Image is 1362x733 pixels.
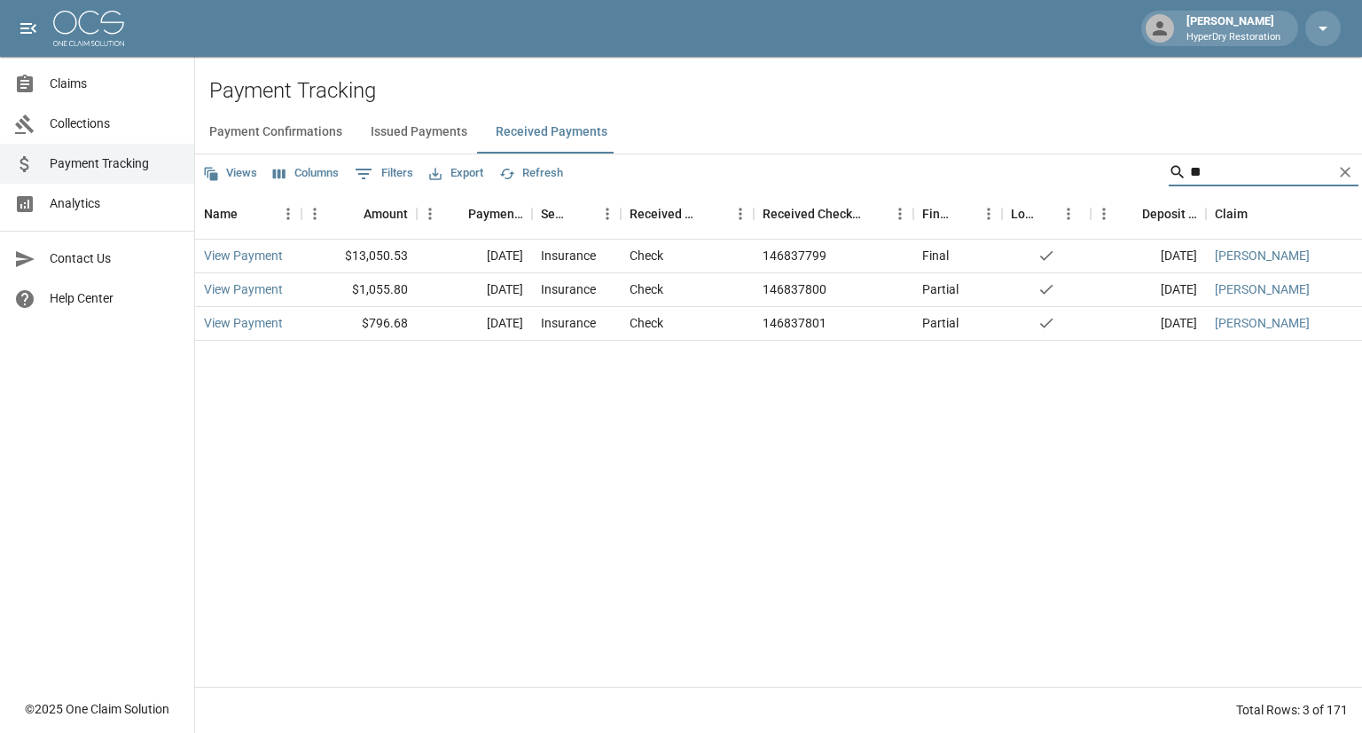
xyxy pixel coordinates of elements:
button: Views [199,160,262,187]
a: View Payment [204,280,283,298]
div: Sender [532,189,621,239]
div: Search [1169,158,1358,190]
div: Lockbox [1011,189,1036,239]
div: 146837799 [763,247,826,264]
div: 146837801 [763,314,826,332]
div: [DATE] [417,240,532,273]
button: open drawer [11,11,46,46]
button: Clear [1332,159,1358,185]
div: Lockbox [1002,189,1091,239]
button: Menu [727,201,754,227]
button: Menu [301,201,328,227]
div: Sender [541,189,569,239]
div: Amount [364,189,408,239]
p: HyperDry Restoration [1186,30,1280,45]
div: © 2025 One Claim Solution [25,700,169,718]
img: ocs-logo-white-transparent.png [53,11,124,46]
div: Received Check Number [754,189,913,239]
a: [PERSON_NAME] [1215,280,1310,298]
div: [DATE] [1091,240,1206,273]
div: Deposit Date [1142,189,1197,239]
div: Payment Date [468,189,523,239]
button: Select columns [269,160,343,187]
button: Sort [1036,201,1061,226]
div: Payment Date [417,189,532,239]
div: Total Rows: 3 of 171 [1236,701,1348,719]
div: Claim [1215,189,1248,239]
div: Check [630,314,663,332]
button: Sort [339,201,364,226]
div: Partial [922,314,959,332]
div: [DATE] [417,273,532,307]
span: Collections [50,114,180,133]
button: Menu [1055,201,1082,227]
div: Amount [301,189,417,239]
button: Menu [1091,201,1117,227]
div: Deposit Date [1091,189,1206,239]
button: Sort [702,201,727,226]
button: Show filters [350,160,418,188]
div: Insurance [541,280,596,298]
div: Final/Partial [913,189,1002,239]
button: Sort [1117,201,1142,226]
a: View Payment [204,314,283,332]
button: Received Payments [481,111,622,154]
div: Received Check Number [763,189,862,239]
span: Payment Tracking [50,154,180,173]
a: [PERSON_NAME] [1215,314,1310,332]
button: Issued Payments [356,111,481,154]
div: Final [922,247,949,264]
div: $13,050.53 [301,240,417,273]
div: [DATE] [417,307,532,341]
span: Analytics [50,194,180,213]
button: Menu [887,201,913,227]
button: Menu [275,201,301,227]
div: 146837800 [763,280,826,298]
button: Export [425,160,488,187]
span: Contact Us [50,249,180,268]
div: [PERSON_NAME] [1179,12,1288,44]
span: Claims [50,75,180,93]
button: Sort [1248,201,1272,226]
button: Sort [862,201,887,226]
h2: Payment Tracking [209,78,1362,104]
div: dynamic tabs [195,111,1362,154]
button: Sort [443,201,468,226]
div: Insurance [541,247,596,264]
button: Menu [975,201,1002,227]
span: Help Center [50,289,180,308]
div: Check [630,247,663,264]
div: Check [630,280,663,298]
button: Refresh [495,160,567,187]
div: $1,055.80 [301,273,417,307]
div: [DATE] [1091,307,1206,341]
div: Received Method [621,189,754,239]
div: Partial [922,280,959,298]
button: Payment Confirmations [195,111,356,154]
div: [DATE] [1091,273,1206,307]
div: Insurance [541,314,596,332]
a: [PERSON_NAME] [1215,247,1310,264]
button: Sort [569,201,594,226]
a: View Payment [204,247,283,264]
div: Name [204,189,238,239]
div: Final/Partial [922,189,951,239]
button: Menu [417,201,443,227]
button: Menu [594,201,621,227]
div: $796.68 [301,307,417,341]
button: Sort [951,201,975,226]
div: Name [195,189,301,239]
div: Received Method [630,189,702,239]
